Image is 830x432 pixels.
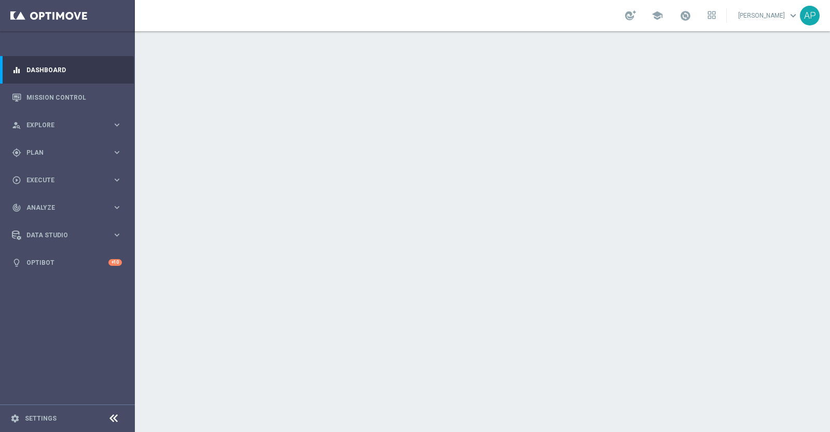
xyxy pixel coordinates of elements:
button: play_circle_outline Execute keyboard_arrow_right [11,176,122,184]
div: Explore [12,120,112,130]
span: Analyze [26,205,112,211]
button: person_search Explore keyboard_arrow_right [11,121,122,129]
i: keyboard_arrow_right [112,175,122,185]
i: play_circle_outline [12,176,21,185]
i: keyboard_arrow_right [112,203,122,212]
button: lightbulb Optibot +10 [11,259,122,267]
a: Settings [25,415,57,422]
i: keyboard_arrow_right [112,147,122,157]
span: Plan [26,150,112,156]
div: Dashboard [12,56,122,84]
a: [PERSON_NAME]keyboard_arrow_down [737,8,800,23]
span: school [652,10,663,21]
div: +10 [108,259,122,266]
i: gps_fixed [12,148,21,157]
i: equalizer [12,65,21,75]
a: Mission Control [26,84,122,111]
i: keyboard_arrow_right [112,120,122,130]
a: Dashboard [26,56,122,84]
span: keyboard_arrow_down [787,10,799,21]
a: Optibot [26,249,108,276]
button: gps_fixed Plan keyboard_arrow_right [11,148,122,157]
i: track_changes [12,203,21,212]
div: Analyze [12,203,112,212]
button: Mission Control [11,93,122,102]
div: Data Studio [12,231,112,240]
i: person_search [12,120,21,130]
i: lightbulb [12,258,21,267]
div: Execute [12,176,112,185]
div: AP [800,6,820,25]
span: Execute [26,177,112,183]
i: keyboard_arrow_right [112,230,122,240]
div: Plan [12,148,112,157]
div: Mission Control [12,84,122,111]
span: Explore [26,122,112,128]
button: Data Studio keyboard_arrow_right [11,231,122,239]
div: Optibot [12,249,122,276]
button: equalizer Dashboard [11,66,122,74]
i: settings [10,414,20,423]
span: Data Studio [26,232,112,238]
button: track_changes Analyze keyboard_arrow_right [11,204,122,212]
